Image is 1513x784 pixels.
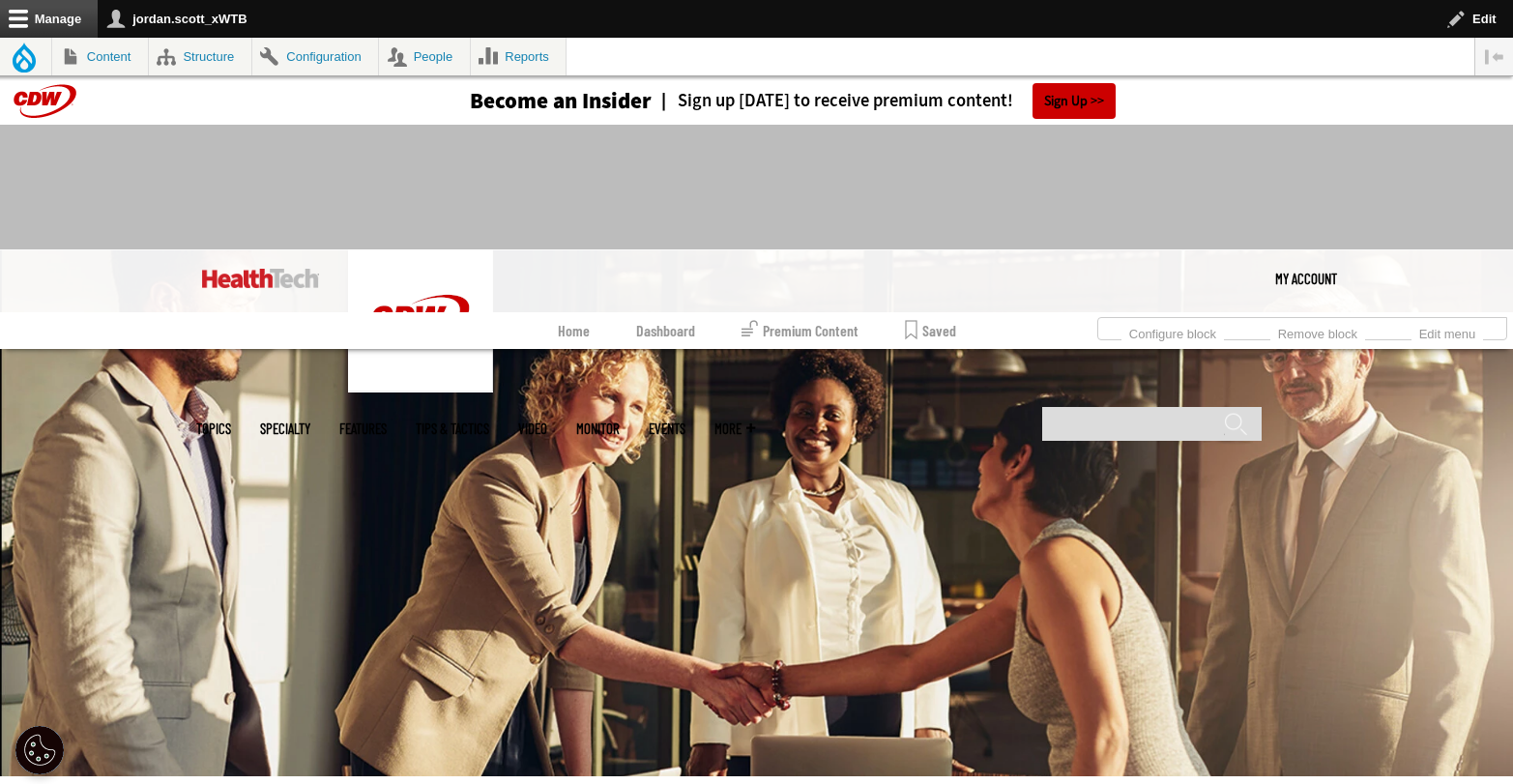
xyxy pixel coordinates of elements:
span: More [714,421,755,436]
a: Dashboard [636,312,695,349]
a: Premium Content [742,312,858,349]
a: Edit menu [1411,321,1483,342]
a: Configure block [1121,321,1224,342]
a: Events [649,421,685,436]
div: User menu [1275,249,1337,307]
h3: Become an Insider [470,90,652,112]
button: Vertical orientation [1475,38,1513,75]
a: Features [339,421,387,436]
a: Structure [149,38,251,75]
a: Content [52,38,148,75]
a: MonITor [576,421,620,436]
a: Tips & Tactics [416,421,489,436]
a: My Account [1275,249,1337,307]
span: Topics [196,421,231,436]
iframe: advertisement [405,144,1109,231]
a: Video [518,421,547,436]
a: Sign up [DATE] to receive premium content! [652,92,1013,110]
img: Home [202,269,319,288]
img: Home [348,249,493,392]
a: Sign Up [1033,83,1116,119]
span: Specialty [260,421,310,436]
button: Open Preferences [15,726,64,774]
a: Saved [905,312,956,349]
a: Remove block [1270,321,1365,342]
div: Cookie Settings [15,726,64,774]
a: CDW [348,377,493,397]
a: Configuration [252,38,378,75]
a: Home [558,312,590,349]
a: People [379,38,470,75]
a: Reports [471,38,567,75]
a: Become an Insider [397,90,652,112]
